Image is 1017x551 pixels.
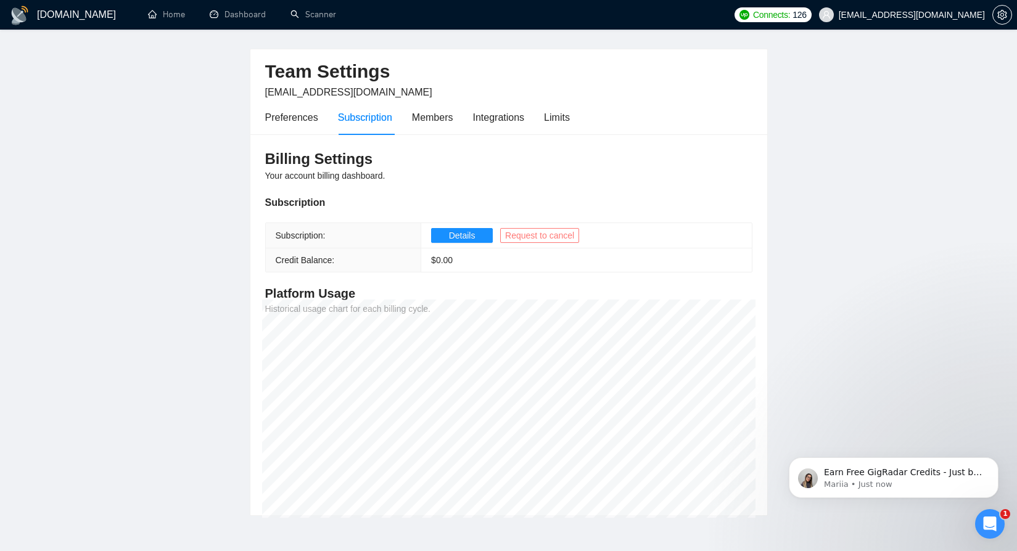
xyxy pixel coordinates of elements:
img: logo [10,6,30,25]
iframe: Intercom live chat [975,509,1005,539]
button: Details [431,228,493,243]
a: homeHome [148,9,185,20]
span: $ 0.00 [431,255,453,265]
button: setting [992,5,1012,25]
h3: Billing Settings [265,149,752,169]
span: user [822,10,831,19]
div: Members [412,110,453,125]
a: setting [992,10,1012,20]
span: Subscription: [276,231,326,240]
div: Subscription [338,110,392,125]
a: searchScanner [290,9,336,20]
span: Your account billing dashboard. [265,171,385,181]
span: [EMAIL_ADDRESS][DOMAIN_NAME] [265,87,432,97]
div: Integrations [473,110,525,125]
button: Request to cancel [500,228,579,243]
span: Request to cancel [505,229,574,242]
span: 126 [793,8,806,22]
img: upwork-logo.png [739,10,749,20]
div: Subscription [265,195,752,210]
div: Limits [544,110,570,125]
h4: Platform Usage [265,285,752,302]
iframe: Intercom notifications message [770,431,1017,518]
span: 1 [1000,509,1010,519]
span: setting [993,10,1011,20]
span: Connects: [753,8,790,22]
div: Preferences [265,110,318,125]
a: dashboardDashboard [210,9,266,20]
span: Details [449,229,476,242]
h2: Team Settings [265,59,752,84]
span: Credit Balance: [276,255,335,265]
